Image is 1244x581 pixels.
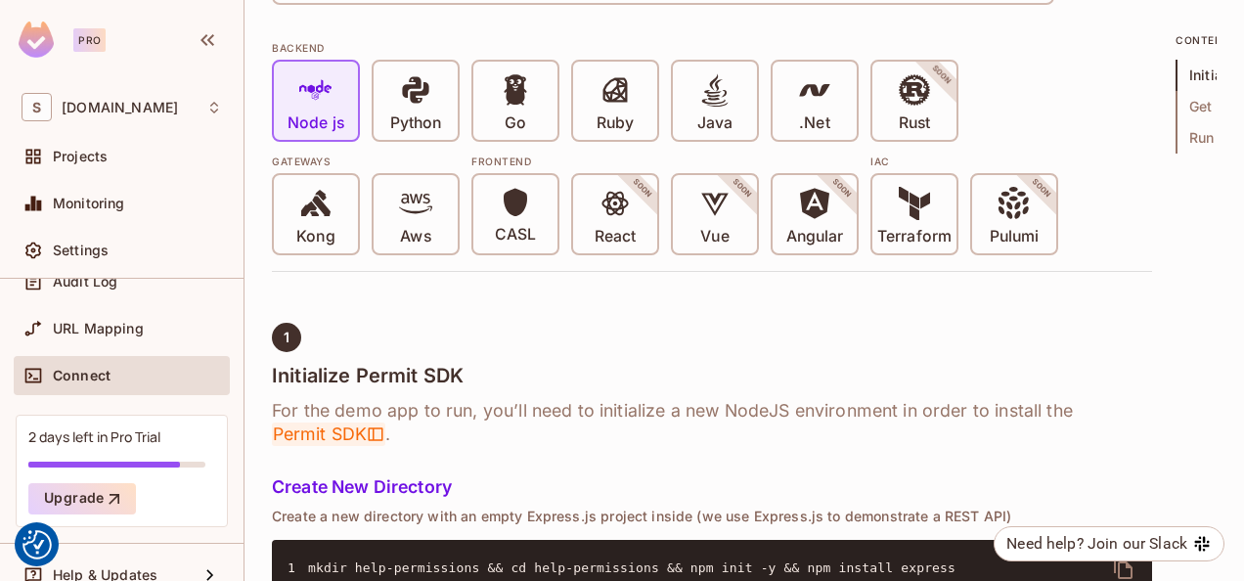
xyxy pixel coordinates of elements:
[597,113,634,133] p: Ruby
[73,28,106,52] div: Pro
[288,113,344,133] p: Node js
[272,509,1152,524] p: Create a new directory with an empty Express.js project inside (we use Express.js to demonstrate ...
[1176,32,1217,48] p: content
[700,227,729,246] p: Vue
[308,560,955,575] span: mkdir help-permissions && cd help-permissions && npm init -y && npm install express
[28,427,160,446] div: 2 days left in Pro Trial
[288,559,308,578] span: 1
[904,37,980,113] span: SOON
[272,364,1152,387] h4: Initialize Permit SDK
[22,530,52,559] img: Revisit consent button
[296,227,334,246] p: Kong
[53,149,108,164] span: Projects
[471,154,859,169] div: Frontend
[390,113,441,133] p: Python
[799,113,829,133] p: .Net
[22,93,52,121] span: S
[400,227,430,246] p: Aws
[604,151,681,227] span: SOON
[1006,532,1187,556] div: Need help? Join our Slack
[272,399,1152,446] h6: For the demo app to run, you’ll need to initialize a new NodeJS environment in order to install t...
[53,321,144,336] span: URL Mapping
[53,368,111,383] span: Connect
[53,243,109,258] span: Settings
[19,22,54,58] img: SReyMgAAAABJRU5ErkJggg==
[495,225,536,245] p: CASL
[62,100,178,115] span: Workspace: siemens.com
[990,227,1039,246] p: Pulumi
[804,151,880,227] span: SOON
[786,227,844,246] p: Angular
[53,196,125,211] span: Monitoring
[22,530,52,559] button: Consent Preferences
[28,483,136,514] button: Upgrade
[53,274,117,290] span: Audit Log
[272,40,1152,56] div: BACKEND
[877,227,952,246] p: Terraform
[284,330,289,345] span: 1
[505,113,526,133] p: Go
[870,154,1058,169] div: IAC
[704,151,780,227] span: SOON
[595,227,636,246] p: React
[272,423,385,446] span: Permit SDK
[1003,151,1080,227] span: SOON
[272,477,1152,497] h5: Create New Directory
[899,113,930,133] p: Rust
[697,113,733,133] p: Java
[272,154,460,169] div: Gateways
